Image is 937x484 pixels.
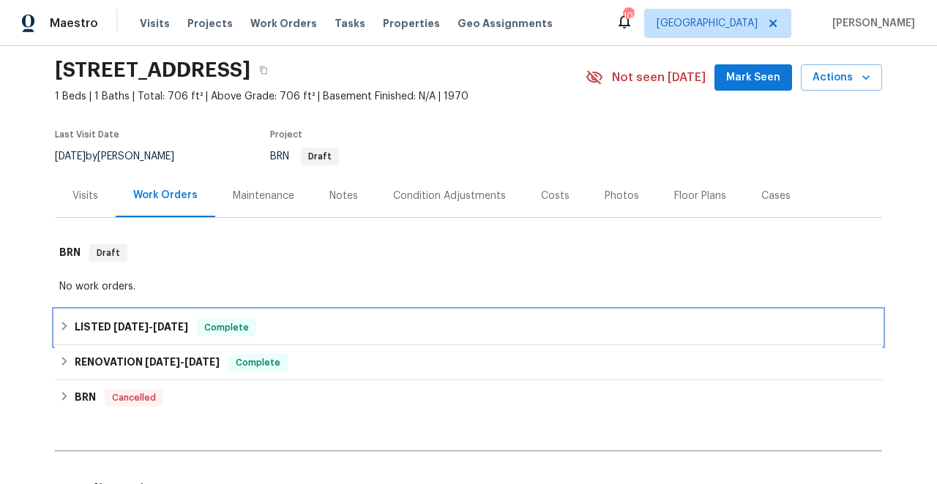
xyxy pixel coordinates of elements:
[726,69,780,87] span: Mark Seen
[270,151,339,162] span: BRN
[59,279,878,294] div: No work orders.
[106,390,162,405] span: Cancelled
[55,230,882,276] div: BRN Draft
[75,354,220,371] h6: RENOVATION
[458,16,553,31] span: Geo Assignments
[59,244,81,262] h6: BRN
[55,345,882,380] div: RENOVATION [DATE]-[DATE]Complete
[761,189,791,203] div: Cases
[50,16,98,31] span: Maestro
[383,16,440,31] span: Properties
[153,322,188,332] span: [DATE]
[826,16,915,31] span: [PERSON_NAME]
[55,310,882,345] div: LISTED [DATE]-[DATE]Complete
[335,18,365,29] span: Tasks
[541,189,570,203] div: Costs
[133,188,198,203] div: Work Orders
[270,130,302,139] span: Project
[612,70,706,85] span: Not seen [DATE]
[198,320,255,335] span: Complete
[302,152,337,161] span: Draft
[230,355,286,370] span: Complete
[55,89,586,104] span: 1 Beds | 1 Baths | Total: 706 ft² | Above Grade: 706 ft² | Basement Finished: N/A | 1970
[233,189,294,203] div: Maintenance
[657,16,758,31] span: [GEOGRAPHIC_DATA]
[55,130,119,139] span: Last Visit Date
[250,16,317,31] span: Work Orders
[801,64,882,91] button: Actions
[184,357,220,367] span: [DATE]
[623,9,633,23] div: 107
[72,189,98,203] div: Visits
[145,357,220,367] span: -
[55,148,192,165] div: by [PERSON_NAME]
[187,16,233,31] span: Projects
[55,151,86,162] span: [DATE]
[75,389,96,407] h6: BRN
[75,319,188,336] h6: LISTED
[55,63,250,77] h2: [STREET_ADDRESS]
[605,189,639,203] div: Photos
[329,189,358,203] div: Notes
[113,322,188,332] span: -
[393,189,506,203] div: Condition Adjustments
[714,64,792,91] button: Mark Seen
[250,57,277,83] button: Copy Address
[113,322,149,332] span: [DATE]
[813,69,870,87] span: Actions
[674,189,726,203] div: Floor Plans
[55,380,882,415] div: BRN Cancelled
[140,16,170,31] span: Visits
[91,246,126,260] span: Draft
[145,357,180,367] span: [DATE]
